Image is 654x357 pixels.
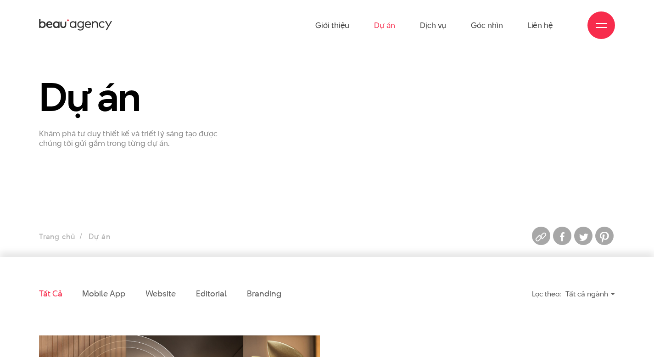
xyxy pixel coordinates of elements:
[145,288,176,299] a: Website
[39,231,75,242] a: Trang chủ
[39,288,62,299] a: Tất cả
[196,288,227,299] a: Editorial
[82,288,125,299] a: Mobile app
[532,286,561,302] div: Lọc theo:
[39,76,222,118] h1: Dự án
[39,129,222,148] p: Khám phá tư duy thiết kế và triết lý sáng tạo được chúng tôi gửi gắm trong từng dự án.
[565,286,615,302] div: Tất cả ngành
[247,288,281,299] a: Branding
